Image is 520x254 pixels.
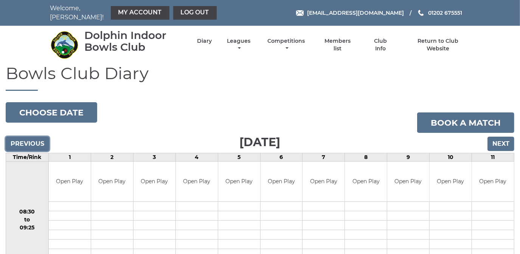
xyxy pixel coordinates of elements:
[417,9,462,17] a: Phone us 01202 675551
[430,162,472,201] td: Open Play
[176,162,218,201] td: Open Play
[296,9,404,17] a: Email [EMAIL_ADDRESS][DOMAIN_NAME]
[406,37,470,52] a: Return to Club Website
[218,153,260,162] td: 5
[296,10,304,16] img: Email
[303,162,345,201] td: Open Play
[173,6,217,20] a: Log out
[218,162,260,201] td: Open Play
[307,9,404,16] span: [EMAIL_ADDRESS][DOMAIN_NAME]
[472,153,514,162] td: 11
[6,64,514,91] h1: Bowls Club Diary
[345,153,387,162] td: 8
[133,153,175,162] td: 3
[472,162,514,201] td: Open Play
[197,37,212,45] a: Diary
[387,153,430,162] td: 9
[111,6,169,20] a: My Account
[50,4,219,22] nav: Welcome, [PERSON_NAME]!
[6,137,49,151] input: Previous
[91,153,133,162] td: 2
[387,162,429,201] td: Open Play
[49,162,91,201] td: Open Play
[368,37,393,52] a: Club Info
[91,162,133,201] td: Open Play
[487,137,514,151] input: Next
[48,153,91,162] td: 1
[6,102,97,123] button: Choose date
[6,153,49,162] td: Time/Rink
[266,37,307,52] a: Competitions
[303,153,345,162] td: 7
[260,153,303,162] td: 6
[418,10,424,16] img: Phone us
[225,37,252,52] a: Leagues
[428,9,462,16] span: 01202 675551
[417,112,514,133] a: Book a match
[320,37,355,52] a: Members list
[84,30,184,53] div: Dolphin Indoor Bowls Club
[50,31,79,59] img: Dolphin Indoor Bowls Club
[261,162,303,201] td: Open Play
[133,162,175,201] td: Open Play
[175,153,218,162] td: 4
[430,153,472,162] td: 10
[345,162,387,201] td: Open Play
